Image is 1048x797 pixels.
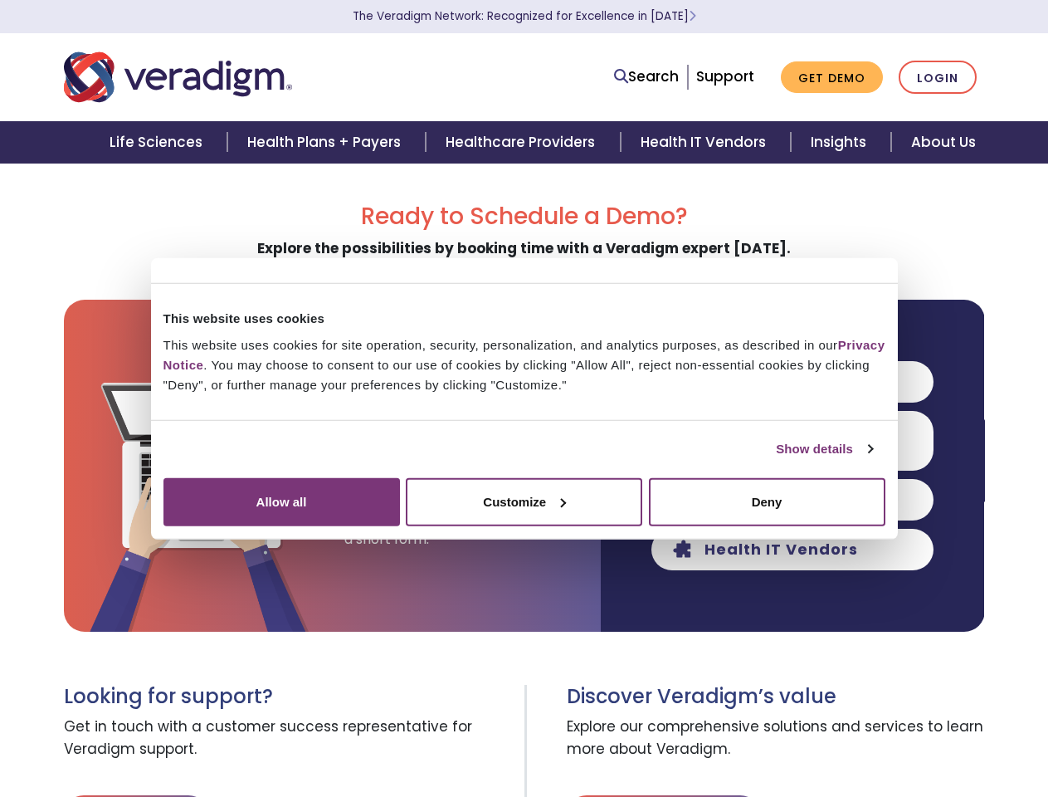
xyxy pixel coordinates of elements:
a: Health IT Vendors [621,121,791,164]
h2: Ready to Schedule a Demo? [64,203,985,231]
strong: Explore the possibilities by booking time with a Veradigm expert [DATE]. [257,238,791,258]
div: This website uses cookies [163,309,885,329]
span: Learn More [689,8,696,24]
button: Allow all [163,477,400,526]
a: Insights [791,121,891,164]
a: Show details [776,439,872,459]
button: Deny [649,477,885,526]
h3: Discover Veradigm’s value [567,685,985,709]
a: Get Demo [781,61,883,94]
a: About Us [891,121,996,164]
div: This website uses cookies for site operation, security, personalization, and analytics purposes, ... [163,335,885,394]
a: Health Plans + Payers [227,121,426,164]
a: Support [696,66,754,86]
a: Search [614,66,679,88]
img: Veradigm logo [64,50,292,105]
a: Healthcare Providers [426,121,620,164]
a: Login [899,61,977,95]
h3: Looking for support? [64,685,512,709]
span: Explore our comprehensive solutions and services to learn more about Veradigm. [567,709,985,769]
a: The Veradigm Network: Recognized for Excellence in [DATE]Learn More [353,8,696,24]
button: Customize [406,477,642,526]
a: Privacy Notice [163,337,885,371]
a: Life Sciences [90,121,227,164]
span: Get in touch with a customer success representative for Veradigm support. [64,709,512,769]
